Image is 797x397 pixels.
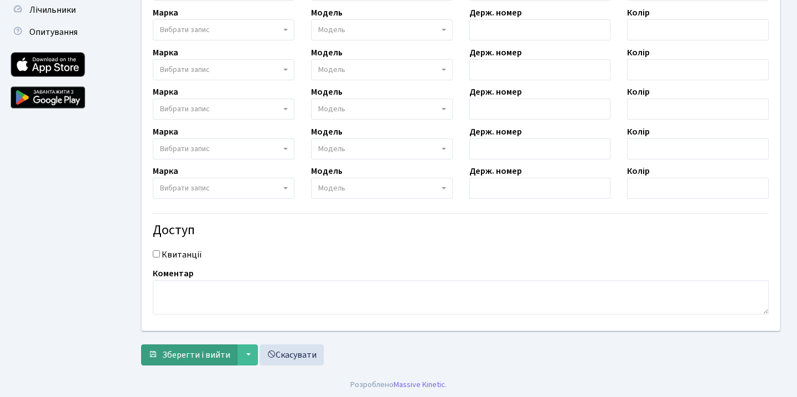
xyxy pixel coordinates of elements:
[469,46,522,59] label: Держ. номер
[153,125,178,138] label: Марка
[29,4,76,16] span: Лічильники
[153,267,194,280] label: Коментар
[160,183,210,194] span: Вибрати запис
[627,46,650,59] label: Колір
[627,85,650,99] label: Колір
[627,6,650,19] label: Колір
[318,183,345,194] span: Модель
[153,223,769,239] h4: Доступ
[29,26,77,38] span: Опитування
[350,379,447,391] div: Розроблено .
[318,24,345,35] span: Модель
[469,85,522,99] label: Держ. номер
[318,143,345,154] span: Модель
[627,164,650,178] label: Колір
[311,85,343,99] label: Модель
[311,164,343,178] label: Модель
[160,24,210,35] span: Вибрати запис
[260,344,324,365] a: Скасувати
[160,64,210,75] span: Вибрати запис
[153,46,178,59] label: Марка
[311,46,343,59] label: Модель
[153,164,178,178] label: Марка
[162,349,230,361] span: Зберегти і вийти
[469,164,522,178] label: Держ. номер
[627,125,650,138] label: Колір
[6,21,116,43] a: Опитування
[160,143,210,154] span: Вибрати запис
[469,125,522,138] label: Держ. номер
[311,6,343,19] label: Модель
[162,248,202,261] label: Квитанції
[469,6,522,19] label: Держ. номер
[141,344,237,365] button: Зберегти і вийти
[311,125,343,138] label: Модель
[394,379,445,390] a: Massive Kinetic
[153,85,178,99] label: Марка
[318,104,345,115] span: Модель
[160,104,210,115] span: Вибрати запис
[318,64,345,75] span: Модель
[153,6,178,19] label: Марка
